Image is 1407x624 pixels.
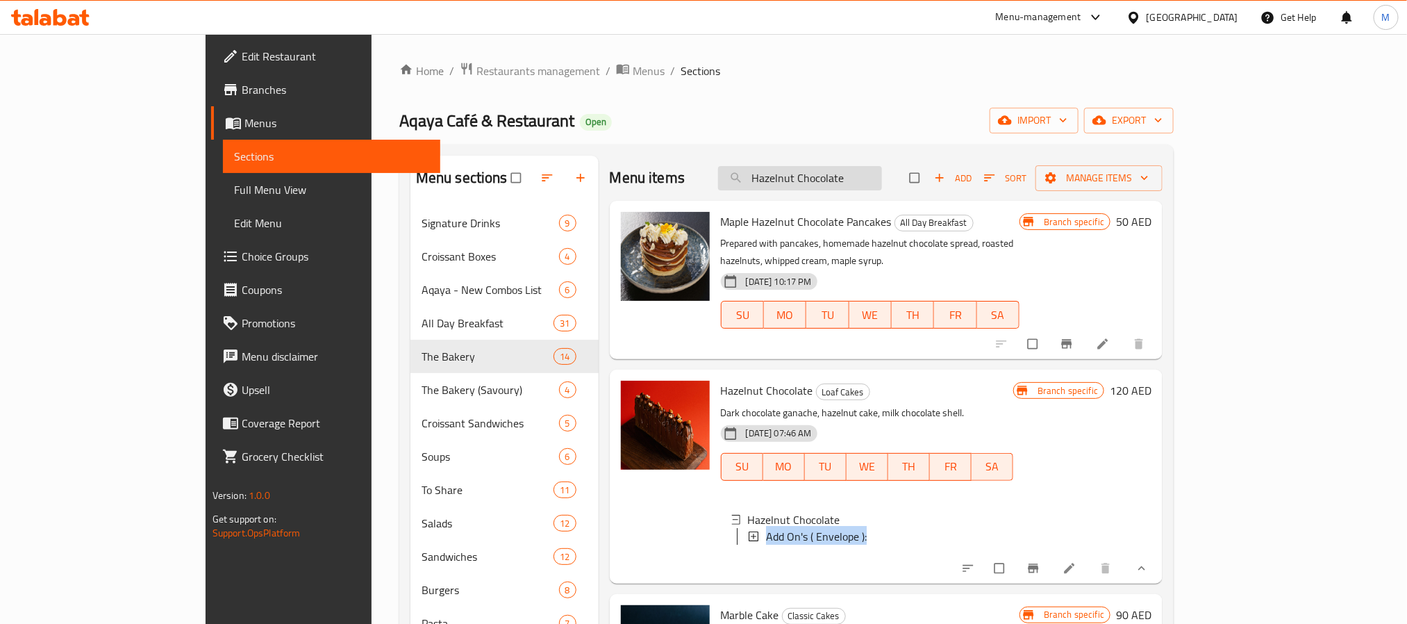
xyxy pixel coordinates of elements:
div: items [553,315,576,331]
button: SA [972,453,1013,481]
span: Aqaya - New Combos List [422,281,559,298]
a: Upsell [211,373,440,407]
a: Coverage Report [211,407,440,440]
span: MO [769,305,801,325]
div: items [553,348,576,365]
button: Branch-specific-item [1051,329,1085,359]
a: Edit Menu [223,206,440,240]
span: Croissant Boxes [422,248,559,265]
div: The Bakery [422,348,554,365]
a: Edit Restaurant [211,40,440,73]
button: SU [721,301,764,329]
span: 5 [560,417,576,430]
svg: Show Choices [1135,561,1149,575]
span: 6 [560,284,576,297]
span: 12 [554,517,575,530]
span: Choice Groups [242,248,429,265]
input: search [718,166,882,190]
a: Restaurants management [460,62,600,80]
a: Grocery Checklist [211,440,440,473]
span: SU [727,305,758,325]
div: [GEOGRAPHIC_DATA] [1147,10,1238,25]
span: [DATE] 07:46 AM [740,427,817,440]
span: Open [580,116,612,128]
span: 4 [560,250,576,263]
button: SA [977,301,1019,329]
div: items [559,448,576,465]
span: Add [934,170,972,186]
span: The Bakery (Savoury) [422,381,559,398]
span: Add item [931,167,975,189]
span: Menu disclaimer [242,348,429,365]
div: items [559,415,576,432]
div: To Share11 [410,473,599,507]
button: delete [1124,329,1157,359]
button: show more [1124,553,1157,584]
span: Coupons [242,281,429,298]
button: import [990,108,1079,133]
span: Promotions [242,315,429,331]
div: Salads12 [410,507,599,540]
div: Croissant Sandwiches5 [410,407,599,440]
span: To Share [422,482,554,498]
button: Sort [981,167,1030,189]
div: Soups [422,448,559,465]
span: Salads [422,515,554,532]
nav: breadcrumb [399,62,1174,80]
span: Croissant Sandwiches [422,415,559,432]
span: 6 [560,450,576,463]
span: import [1001,112,1067,129]
span: export [1095,112,1163,129]
span: Sort items [975,167,1035,189]
a: Promotions [211,306,440,340]
button: sort-choices [953,553,986,584]
div: All Day Breakfast31 [410,306,599,340]
button: SU [721,453,763,481]
h6: 120 AED [1110,381,1151,400]
span: Sections [234,148,429,165]
span: 11 [554,484,575,497]
button: TH [888,453,930,481]
button: MO [764,301,806,329]
img: Hazelnut Chocolate [621,381,710,470]
span: Sandwiches [422,548,554,565]
span: 8 [560,584,576,597]
span: FR [940,305,971,325]
div: Signature Drinks9 [410,206,599,240]
span: Add On's ( Envelope ): [766,528,867,545]
button: TH [892,301,934,329]
span: Aqaya Café & Restaurant [399,105,574,136]
span: Classic Cakes [783,608,845,624]
h2: Menu items [610,167,685,188]
a: Branches [211,73,440,106]
span: TU [810,457,841,477]
div: The Bakery (Savoury)4 [410,373,599,407]
span: WE [852,457,883,477]
div: items [553,548,576,565]
span: Menus [244,115,429,131]
div: items [559,215,576,231]
span: Restaurants management [476,63,600,79]
span: All Day Breakfast [422,315,554,331]
span: TH [897,305,929,325]
span: Full Menu View [234,181,429,198]
span: Select section [901,165,931,191]
span: Edit Menu [234,215,429,231]
a: Edit menu item [1063,561,1079,575]
span: Branch specific [1038,215,1110,229]
a: Coupons [211,273,440,306]
a: Sections [223,140,440,173]
span: [DATE] 10:17 PM [740,275,817,288]
div: The Bakery14 [410,340,599,373]
img: Maple Hazelnut Chocolate Pancakes [621,212,710,301]
button: export [1084,108,1174,133]
div: Burgers [422,582,559,598]
a: Choice Groups [211,240,440,273]
span: 12 [554,550,575,564]
button: TU [805,453,847,481]
li: / [670,63,675,79]
span: Signature Drinks [422,215,559,231]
